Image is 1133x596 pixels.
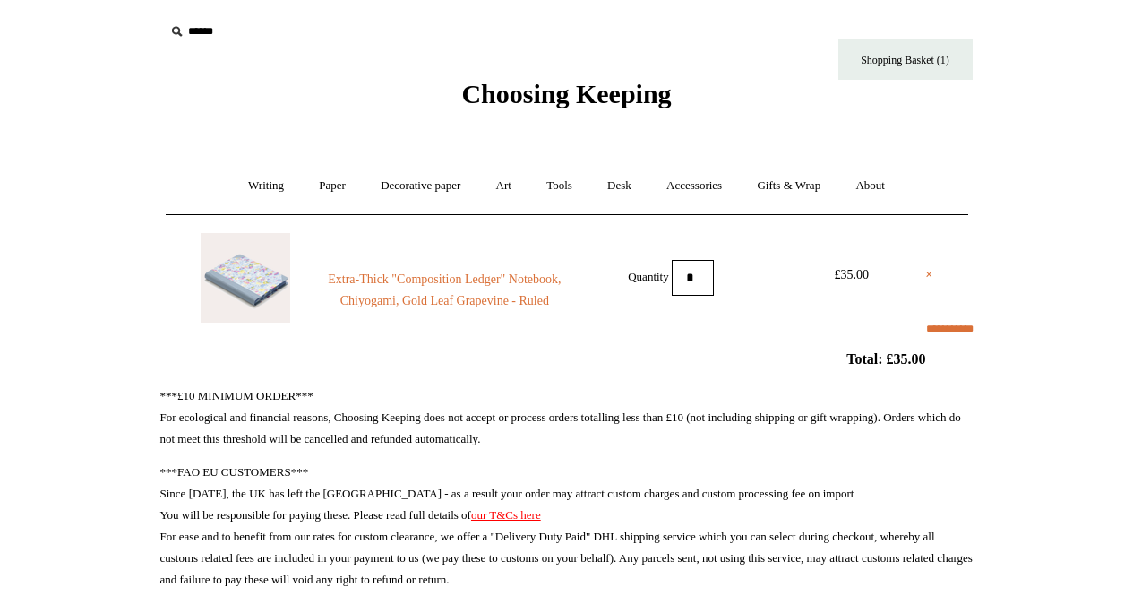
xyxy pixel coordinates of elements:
a: Extra-Thick "Composition Ledger" Notebook, Chiyogami, Gold Leaf Grapevine - Ruled [322,269,566,312]
h2: Total: £35.00 [119,350,1015,367]
a: Art [480,162,528,210]
label: Quantity [628,269,669,282]
a: Desk [591,162,648,210]
a: Tools [530,162,588,210]
a: Choosing Keeping [461,93,671,106]
p: ***FAO EU CUSTOMERS*** Since [DATE], the UK has left the [GEOGRAPHIC_DATA] - as a result your ord... [160,462,974,591]
span: Choosing Keeping [461,79,671,108]
p: ***£10 MINIMUM ORDER*** For ecological and financial reasons, Choosing Keeping does not accept or... [160,385,974,450]
div: £35.00 [811,264,892,286]
a: Writing [232,162,300,210]
a: Decorative paper [365,162,476,210]
a: Shopping Basket (1) [838,39,973,80]
a: About [839,162,901,210]
a: Paper [303,162,362,210]
a: Gifts & Wrap [741,162,837,210]
a: Accessories [650,162,738,210]
img: Extra-Thick "Composition Ledger" Notebook, Chiyogami, Gold Leaf Grapevine - Ruled [201,233,290,323]
a: our T&Cs here [471,508,541,522]
a: × [925,264,932,286]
